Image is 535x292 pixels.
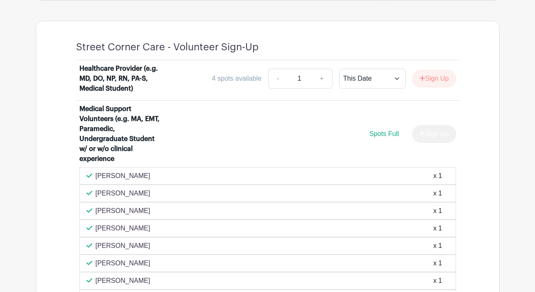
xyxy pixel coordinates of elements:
a: + [311,69,332,89]
p: [PERSON_NAME] [96,241,150,251]
p: [PERSON_NAME] [96,188,150,198]
p: [PERSON_NAME] [96,171,150,181]
div: Healthcare Provider (e.g. MD, DO, NP, RN, PA-S, Medical Student) [79,64,164,94]
span: Spots Full [369,130,399,137]
a: - [268,69,287,89]
p: [PERSON_NAME] [96,206,150,216]
div: x 1 [433,258,442,268]
div: x 1 [433,276,442,286]
div: Medical Support Volunteers (e.g. MA, EMT, Paramedic, Undergraduate Student w/ or w/o clinical exp... [79,104,164,164]
div: x 1 [433,241,442,251]
button: Sign Up [412,70,456,87]
p: [PERSON_NAME] [96,276,150,286]
div: x 1 [433,188,442,198]
div: x 1 [433,206,442,216]
div: x 1 [433,171,442,181]
p: [PERSON_NAME] [96,223,150,233]
h4: Street Corner Care - Volunteer Sign-Up [76,41,259,53]
div: x 1 [433,223,442,233]
div: 4 spots available [212,74,261,84]
p: [PERSON_NAME] [96,258,150,268]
